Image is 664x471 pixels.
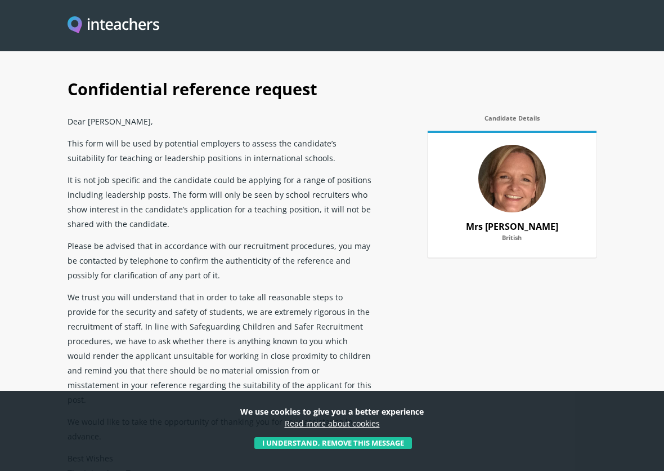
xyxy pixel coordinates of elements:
[466,220,558,233] strong: Mrs [PERSON_NAME]
[478,145,546,212] img: 79387
[68,110,371,132] p: Dear [PERSON_NAME],
[439,234,585,247] label: British
[68,16,159,35] img: Inteachers
[68,66,596,110] h1: Confidential reference request
[68,16,159,35] a: Visit this site's homepage
[254,437,412,450] button: I understand, remove this message
[285,418,380,429] a: Read more about cookies
[428,114,596,128] label: Candidate Details
[68,168,371,234] p: It is not job specific and the candidate could be applying for a range of positions including lea...
[240,406,424,417] strong: We use cookies to give you a better experience
[68,132,371,168] p: This form will be used by potential employers to assess the candidate’s suitability for teaching ...
[68,234,371,286] p: Please be advised that in accordance with our recruitment procedures, you may be contacted by tel...
[68,286,371,410] p: We trust you will understand that in order to take all reasonable steps to provide for the securi...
